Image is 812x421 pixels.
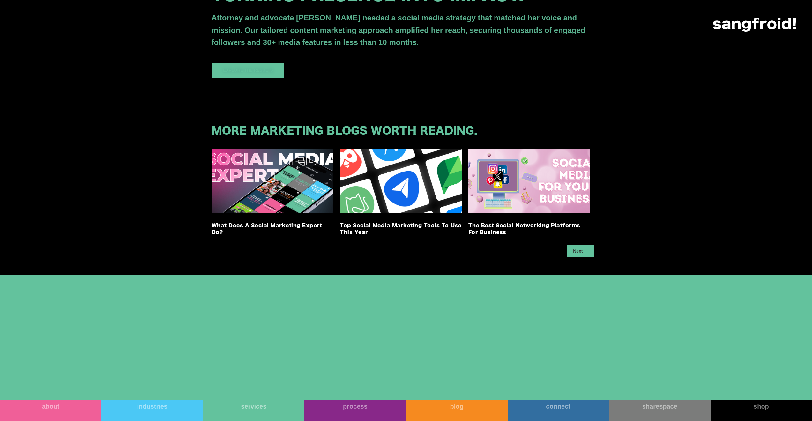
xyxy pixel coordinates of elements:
a: shop [711,400,812,421]
div: services [203,402,304,410]
a: What Does a Social Marketing Expert Do? [212,149,334,239]
h3: The Best Social Networking Platforms for Business [468,219,591,236]
a: Next Page [567,245,594,257]
a: sharespace [609,400,711,421]
div: Next [573,248,583,254]
div: connect [508,402,609,410]
a: services [203,400,304,421]
a: industries [101,400,203,421]
div: process [304,402,406,410]
a: The Best Social Networking Platforms for Business [468,149,591,239]
a: Top Social Media Marketing Tools to Use This Year [340,149,462,239]
a: process [304,400,406,421]
img: logo [713,18,796,32]
div: Explore the results [223,67,273,73]
a: connect [508,400,609,421]
div: blog [406,402,508,410]
h2: MORE MARKETING BLOGS WORTH READING. [212,124,601,139]
a: privacy policy [4,124,23,128]
div: industries [101,402,203,410]
h3: What Does a Social Marketing Expert Do? [212,219,334,236]
div: sharespace [609,402,711,410]
div: List [208,239,598,257]
a: Explore the results [212,62,285,79]
h3: Top Social Media Marketing Tools to Use This Year [340,219,462,236]
a: blog [406,400,508,421]
div: shop [711,402,812,410]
